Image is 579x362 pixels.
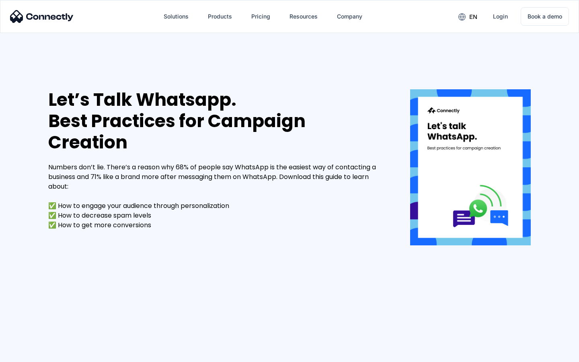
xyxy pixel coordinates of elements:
div: Solutions [164,11,189,22]
div: Let’s Talk Whatsapp. Best Practices for Campaign Creation [48,89,386,153]
a: Pricing [245,7,277,26]
div: Products [208,11,232,22]
div: Resources [289,11,318,22]
div: Company [337,11,362,22]
div: Pricing [251,11,270,22]
aside: Language selected: English [8,348,48,359]
a: Login [487,7,514,26]
ul: Language list [16,348,48,359]
div: Login [493,11,508,22]
div: Numbers don’t lie. There’s a reason why 68% of people say WhatsApp is the easiest way of contacti... [48,162,386,230]
div: en [469,11,477,23]
img: Connectly Logo [10,10,74,23]
a: Book a demo [521,7,569,26]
